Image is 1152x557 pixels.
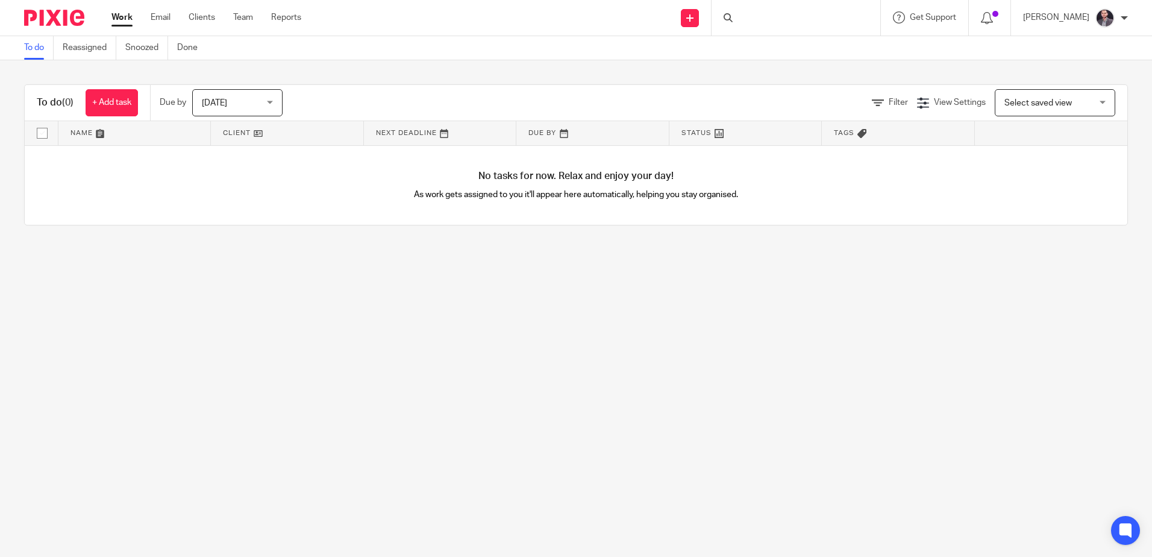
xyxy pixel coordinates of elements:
a: Team [233,11,253,24]
span: [DATE] [202,99,227,107]
h4: No tasks for now. Relax and enjoy your day! [25,170,1127,183]
a: Work [111,11,133,24]
a: Reports [271,11,301,24]
span: Select saved view [1004,99,1072,107]
a: Done [177,36,207,60]
a: Reassigned [63,36,116,60]
img: 273A1567-min.JPG [1095,8,1115,28]
p: As work gets assigned to you it'll appear here automatically, helping you stay organised. [301,189,852,201]
h1: To do [37,96,74,109]
span: Tags [834,130,854,136]
a: Clients [189,11,215,24]
span: Filter [889,98,908,107]
img: Pixie [24,10,84,26]
span: View Settings [934,98,986,107]
a: Snoozed [125,36,168,60]
p: [PERSON_NAME] [1023,11,1089,24]
a: To do [24,36,54,60]
p: Due by [160,96,186,109]
span: Get Support [910,13,956,22]
span: (0) [62,98,74,107]
a: + Add task [86,89,138,116]
a: Email [151,11,171,24]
